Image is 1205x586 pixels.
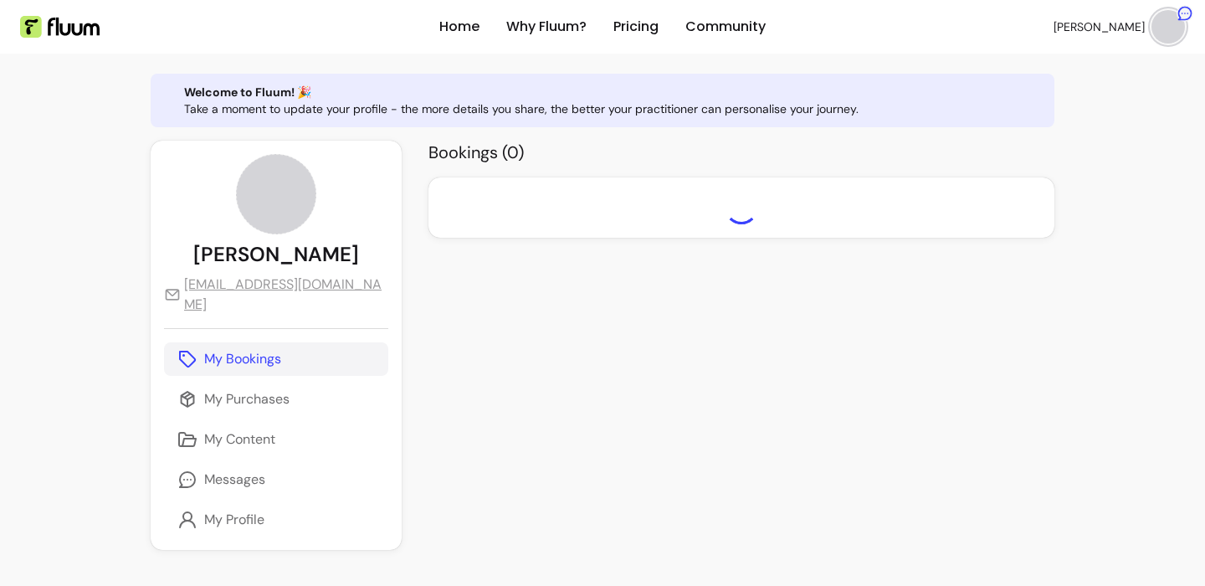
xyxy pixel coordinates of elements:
span: [PERSON_NAME] [1054,18,1145,35]
p: My Profile [204,510,264,530]
a: My Bookings [164,342,388,376]
p: My Purchases [204,389,290,409]
p: My Bookings [204,349,281,369]
a: Home [439,17,479,37]
div: Loading [725,191,758,224]
img: Fluum Logo [20,16,100,38]
p: Take a moment to update your profile - the more details you share, the better your practitioner c... [184,100,859,117]
a: My Profile [164,503,388,537]
a: Community [685,17,766,37]
a: [EMAIL_ADDRESS][DOMAIN_NAME] [164,275,388,315]
a: My Content [164,423,388,456]
b: Welcome to Fluum! 🎉 [184,85,311,100]
p: [PERSON_NAME] [193,241,359,268]
h2: Bookings ( 0 ) [428,141,1054,164]
button: avatar[PERSON_NAME] [1054,10,1185,44]
p: My Content [204,429,275,450]
a: Pricing [613,17,659,37]
a: Why Fluum? [506,17,587,37]
a: Messages [164,463,388,496]
p: Messages [204,470,265,490]
a: My Purchases [164,383,388,416]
